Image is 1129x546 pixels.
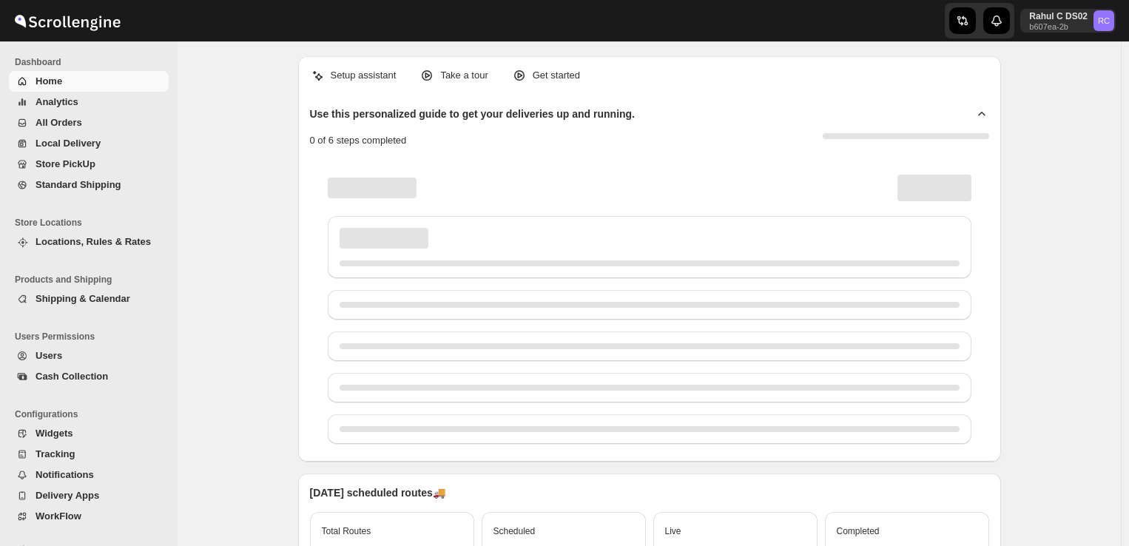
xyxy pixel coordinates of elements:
[9,71,169,92] button: Home
[837,526,880,536] span: Completed
[15,274,170,286] span: Products and Shipping
[9,465,169,485] button: Notifications
[9,423,169,444] button: Widgets
[9,232,169,252] button: Locations, Rules & Rates
[36,490,99,501] span: Delivery Apps
[440,68,488,83] p: Take a tour
[665,526,681,536] span: Live
[9,485,169,506] button: Delivery Apps
[1029,10,1088,22] p: Rahul C DS02
[533,68,580,83] p: Get started
[15,408,170,420] span: Configurations
[36,350,62,361] span: Users
[36,510,81,522] span: WorkFlow
[9,444,169,465] button: Tracking
[36,75,62,87] span: Home
[15,331,170,343] span: Users Permissions
[9,289,169,309] button: Shipping & Calendar
[310,485,989,500] p: [DATE] scheduled routes 🚚
[310,107,636,121] h2: Use this personalized guide to get your deliveries up and running.
[493,526,536,536] span: Scheduled
[36,179,121,190] span: Standard Shipping
[36,96,78,107] span: Analytics
[9,112,169,133] button: All Orders
[36,117,82,128] span: All Orders
[12,2,123,39] img: ScrollEngine
[1098,16,1110,25] text: RC
[15,56,170,68] span: Dashboard
[15,217,170,229] span: Store Locations
[36,293,130,304] span: Shipping & Calendar
[36,371,108,382] span: Cash Collection
[36,448,75,459] span: Tracking
[36,428,73,439] span: Widgets
[36,158,95,169] span: Store PickUp
[9,506,169,527] button: WorkFlow
[310,160,989,450] div: Page loading
[1029,22,1088,31] p: b607ea-2b
[36,469,94,480] span: Notifications
[1093,10,1114,31] span: Rahul C DS02
[1020,9,1116,33] button: User menu
[9,92,169,112] button: Analytics
[322,526,371,536] span: Total Routes
[36,138,101,149] span: Local Delivery
[36,236,151,247] span: Locations, Rules & Rates
[310,133,407,148] p: 0 of 6 steps completed
[331,68,397,83] p: Setup assistant
[9,346,169,366] button: Users
[9,366,169,387] button: Cash Collection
